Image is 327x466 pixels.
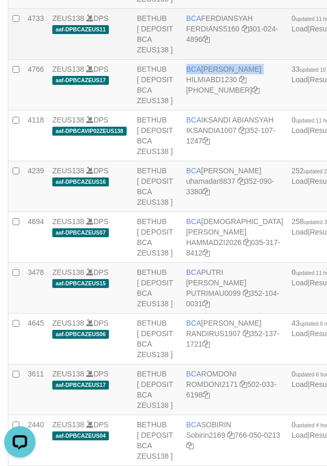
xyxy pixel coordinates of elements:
span: aaf-DPBCAZEUS11 [52,25,109,34]
a: HAMMADZI2026 [186,238,242,247]
span: aaf-DPBCAZEUS15 [52,279,109,288]
td: PUTRI [PERSON_NAME] 352-104-0031 [182,263,287,314]
span: BCA [186,116,201,124]
a: ROMDONI2171 [186,380,238,389]
a: ZEUS138 [52,268,84,276]
td: DPS [48,9,133,60]
a: Load [291,75,308,84]
a: ZEUS138 [52,65,84,73]
td: DPS [48,263,133,314]
td: DPS [48,364,133,415]
span: aaf-DPBCAZEUS06 [52,330,109,339]
span: BCA [186,420,201,429]
td: [PERSON_NAME] 352-137-1721 [182,314,287,364]
a: Load [291,228,308,236]
span: aaf-DPBCAZEUS17 [52,381,109,390]
a: Copy 3010244896 to clipboard [202,35,210,43]
a: IKSANDIA1007 [186,126,237,135]
td: ROMDONI 502-033-6198 [182,364,287,415]
td: DPS [48,314,133,364]
a: Copy 3521040031 to clipboard [202,299,210,308]
span: BCA [186,65,201,73]
td: DPS [48,60,133,110]
td: 4239 [24,161,48,212]
span: BCA [186,167,201,175]
td: DPS [48,415,133,466]
a: Sobirin2169 [186,431,225,439]
a: ZEUS138 [52,370,84,378]
td: 3478 [24,263,48,314]
span: aaf-DPBCAZEUS04 [52,431,109,440]
td: BETHUB [ DEPOSIT BCA ZEUS138 ] [133,60,182,110]
span: BCA [186,14,201,23]
td: BETHUB [ DEPOSIT BCA ZEUS138 ] [133,212,182,263]
a: RANDIRUS1907 [186,329,241,338]
td: 4766 [24,60,48,110]
button: Open LiveChat chat widget [4,4,36,36]
td: DPS [48,212,133,263]
a: Copy 7660500213 to clipboard [186,441,194,450]
td: 4694 [24,212,48,263]
td: BETHUB [ DEPOSIT BCA ZEUS138 ] [133,110,182,161]
a: Copy 0353178412 to clipboard [202,249,210,257]
td: BETHUB [ DEPOSIT BCA ZEUS138 ] [133,314,182,364]
a: ZEUS138 [52,420,84,429]
td: BETHUB [ DEPOSIT BCA ZEUS138 ] [133,9,182,60]
td: FERDIANSYAH 301-024-4896 [182,9,287,60]
span: BCA [186,217,201,226]
td: DPS [48,110,133,161]
a: Copy 7495214257 to clipboard [252,86,260,94]
a: Copy Sobirin2169 to clipboard [227,431,234,439]
a: HILMIABD1230 [186,75,237,84]
td: IKSANDI ABIANSYAH 352-107-1247 [182,110,287,161]
a: uhamadar8837 [186,177,235,185]
td: 4645 [24,314,48,364]
a: Copy PUTRIMAU0099 to clipboard [243,289,250,297]
a: Load [291,126,308,135]
a: Copy HAMMADZI2026 to clipboard [243,238,251,247]
td: BETHUB [ DEPOSIT BCA ZEUS138 ] [133,161,182,212]
td: DPS [48,161,133,212]
td: [DEMOGRAPHIC_DATA][PERSON_NAME] 035-317-8412 [182,212,287,263]
td: SOBIRIN 766-050-0213 [182,415,287,466]
a: ZEUS138 [52,217,84,226]
a: Copy 5020336198 to clipboard [202,391,210,399]
a: FERDIANS5160 [186,25,240,33]
td: [PERSON_NAME] [PHONE_NUMBER] [182,60,287,110]
td: [PERSON_NAME] 352-090-3380 [182,161,287,212]
a: Copy ROMDONI2171 to clipboard [240,380,247,389]
a: Load [291,380,308,389]
a: Load [291,177,308,185]
a: Copy FERDIANS5160 to clipboard [242,25,249,33]
a: Load [291,279,308,287]
a: Copy IKSANDIA1007 to clipboard [239,126,246,135]
a: Load [291,25,308,33]
span: aaf-DPBCAZEUS07 [52,228,109,237]
a: ZEUS138 [52,116,84,124]
span: aaf-DPBCAZEUS17 [52,76,109,85]
span: BCA [186,319,201,327]
a: Copy RANDIRUS1907 to clipboard [243,329,250,338]
td: 4733 [24,9,48,60]
a: Load [291,329,308,338]
span: aaf-DPBCAVIP02ZEUS138 [52,127,127,136]
td: 3611 [24,364,48,415]
a: ZEUS138 [52,167,84,175]
a: ZEUS138 [52,319,84,327]
td: BETHUB [ DEPOSIT BCA ZEUS138 ] [133,415,182,466]
a: Copy 3520903380 to clipboard [202,187,210,196]
td: 2440 [24,415,48,466]
td: 4118 [24,110,48,161]
td: BETHUB [ DEPOSIT BCA ZEUS138 ] [133,263,182,314]
a: Copy uhamadar8837 to clipboard [238,177,245,185]
a: Copy 3521071247 to clipboard [202,137,210,145]
span: BCA [186,370,201,378]
a: ZEUS138 [52,14,84,23]
a: Copy 3521371721 to clipboard [202,340,210,348]
a: Copy HILMIABD1230 to clipboard [239,75,246,84]
a: Load [291,431,308,439]
a: PUTRIMAU0099 [186,289,241,297]
td: BETHUB [ DEPOSIT BCA ZEUS138 ] [133,364,182,415]
span: aaf-DPBCAZEUS16 [52,177,109,186]
span: BCA [186,268,201,276]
